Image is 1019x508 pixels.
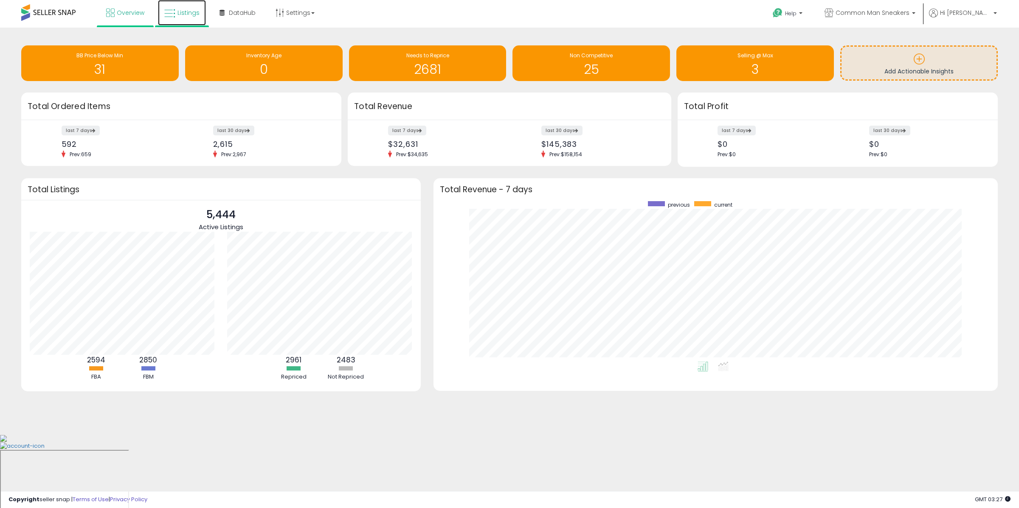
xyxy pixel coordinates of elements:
label: last 30 days [213,126,254,135]
div: $0 [869,140,983,149]
div: Repriced [268,373,319,381]
i: Get Help [772,8,783,18]
div: 2,615 [213,140,327,149]
span: Listings [177,8,200,17]
span: Prev: $0 [718,151,736,158]
label: last 30 days [541,126,583,135]
span: Inventory Age [246,52,281,59]
span: Prev: 2,967 [217,151,251,158]
span: previous [668,201,690,208]
a: Selling @ Max 3 [676,45,834,81]
div: Not Repriced [321,373,372,381]
label: last 30 days [869,126,910,135]
a: Hi [PERSON_NAME] [929,8,997,28]
a: Inventory Age 0 [185,45,343,81]
span: current [714,201,732,208]
span: Common Man Sneakers [836,8,909,17]
label: last 7 days [62,126,100,135]
div: $0 [718,140,831,149]
span: Active Listings [199,222,243,231]
b: 2483 [337,355,355,365]
span: Prev: $0 [869,151,887,158]
h3: Total Revenue [354,101,665,112]
h1: 2681 [353,62,502,76]
span: Overview [117,8,144,17]
span: Help [785,10,797,17]
span: DataHub [229,8,256,17]
p: 5,444 [199,207,243,223]
span: Add Actionable Insights [884,67,954,76]
a: Needs to Reprice 2681 [349,45,507,81]
span: Prev: $158,154 [545,151,586,158]
div: $32,631 [388,140,503,149]
h3: Total Listings [28,186,414,193]
h3: Total Profit [684,101,991,112]
span: Prev: 659 [65,151,96,158]
h1: 3 [681,62,830,76]
label: last 7 days [388,126,426,135]
div: 592 [62,140,175,149]
h1: 0 [189,62,338,76]
div: $145,383 [541,140,656,149]
span: Non Competitive [570,52,613,59]
a: Help [766,1,811,28]
label: last 7 days [718,126,756,135]
h3: Total Ordered Items [28,101,335,112]
h1: 31 [25,62,175,76]
span: Prev: $34,635 [392,151,432,158]
span: Hi [PERSON_NAME] [940,8,991,17]
span: BB Price Below Min [76,52,123,59]
h3: Total Revenue - 7 days [440,186,991,193]
span: Selling @ Max [738,52,773,59]
a: Non Competitive 25 [512,45,670,81]
div: FBA [70,373,121,381]
span: Needs to Reprice [406,52,449,59]
a: Add Actionable Insights [842,47,996,79]
h1: 25 [517,62,666,76]
a: BB Price Below Min 31 [21,45,179,81]
b: 2961 [286,355,301,365]
div: FBM [123,373,174,381]
b: 2594 [87,355,105,365]
b: 2850 [139,355,157,365]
